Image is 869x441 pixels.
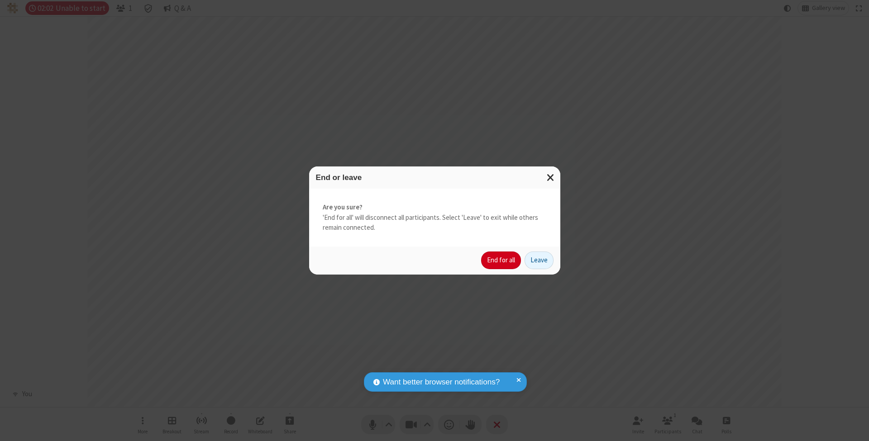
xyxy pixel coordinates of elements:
[481,251,521,270] button: End for all
[541,166,560,189] button: Close modal
[309,189,560,247] div: 'End for all' will disconnect all participants. Select 'Leave' to exit while others remain connec...
[323,202,547,213] strong: Are you sure?
[316,173,554,182] h3: End or leave
[525,251,554,270] button: Leave
[383,376,500,388] span: Want better browser notifications?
